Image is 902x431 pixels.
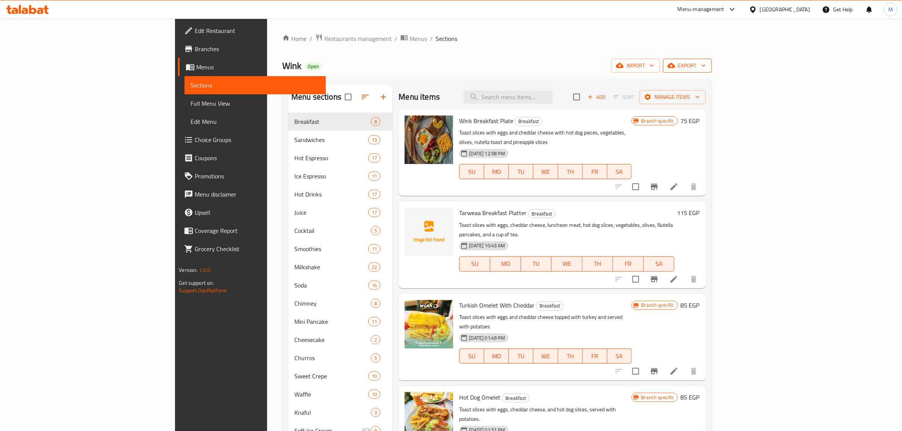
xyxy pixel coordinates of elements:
div: items [368,135,380,144]
div: Hot Espresso [294,153,368,162]
div: Breakfast [536,301,564,311]
span: Breakfast [502,394,529,403]
span: [DATE] 10:43 AM [466,242,508,249]
button: SA [644,256,674,272]
span: Waffle [294,390,368,399]
span: SA [610,166,629,177]
span: 14 [369,282,380,289]
span: SU [463,351,481,362]
img: Tarweaa Breakfast Platter [405,208,453,256]
span: Version: [179,265,197,275]
button: TH [558,164,583,179]
span: Chimney [294,299,371,308]
a: Branches [178,40,326,58]
a: Edit menu item [669,275,678,284]
span: 11 [369,318,380,325]
span: MO [487,166,506,177]
div: Breakfast8 [288,112,392,131]
span: 8 [371,300,380,307]
div: Breakfast [515,117,542,126]
p: Toast slices with eggs, cheddar cheese, luncheon meat, hot dog slices, vegetables, olives, Nutell... [459,220,674,239]
div: items [368,262,380,272]
button: TU [521,256,552,272]
span: Promotions [195,172,320,181]
span: Sections [436,34,457,43]
div: Churros5 [288,349,392,367]
span: Sandwiches [294,135,368,144]
span: 5 [371,227,380,234]
span: Smoothies [294,244,368,253]
span: 2 [371,336,380,344]
span: Hot Drinks [294,190,368,199]
span: Soda [294,281,368,290]
button: Branch-specific-item [645,270,663,288]
div: items [368,190,380,199]
span: Add [586,93,607,102]
span: 3 [371,409,380,416]
a: Menu disclaimer [178,185,326,203]
button: Manage items [639,90,706,104]
input: search [463,91,553,104]
div: Breakfast [528,209,556,218]
span: Branch specific [638,394,677,401]
a: Upsell [178,203,326,222]
span: Mini Pancake [294,317,368,326]
button: Add section [374,88,392,106]
span: 17 [369,191,380,198]
div: Juice [294,208,368,217]
button: MO [490,256,521,272]
span: 8 [371,118,380,125]
span: Tarweaa Breakfast Platter [459,207,527,219]
button: SU [459,348,484,364]
span: 10 [369,391,380,398]
div: items [368,281,380,290]
a: Promotions [178,167,326,185]
div: Juice17 [288,203,392,222]
li: / [430,34,433,43]
div: Milkshake [294,262,368,272]
div: Knaful3 [288,403,392,422]
button: SA [607,164,632,179]
h2: Menu items [399,91,440,103]
span: Knaful [294,408,371,417]
div: items [368,244,380,253]
span: M [888,5,893,14]
div: Hot Espresso17 [288,149,392,167]
span: Get support on: [179,278,214,288]
p: Toast slices with eggs and cheddar cheese topped with turkey and served with potatoes [459,312,632,331]
span: WE [536,351,555,362]
span: TH [561,351,580,362]
div: Sandwiches13 [288,131,392,149]
a: Coverage Report [178,222,326,240]
span: Edit Restaurant [195,26,320,35]
span: Choice Groups [195,135,320,144]
span: Sections [191,81,320,90]
button: WE [533,348,558,364]
span: export [669,61,706,70]
div: Mini Pancake11 [288,312,392,331]
span: Coverage Report [195,226,320,235]
span: FR [616,258,641,269]
div: items [368,317,380,326]
a: Coupons [178,149,326,167]
a: Restaurants management [315,34,392,44]
span: Sort sections [356,88,374,106]
button: FR [583,164,607,179]
span: [DATE] 12:58 PM [466,150,508,157]
img: Wink Breakfast Plate [405,116,453,164]
span: Restaurants management [324,34,392,43]
span: Ice Espresso [294,172,368,181]
span: SA [647,258,671,269]
span: Sweet Crepe [294,372,368,381]
span: Hot Dog Omelet [459,392,500,403]
span: Turkish Omelet With Cheddar [459,300,535,311]
span: 13 [369,136,380,144]
button: export [663,59,712,73]
button: delete [685,362,703,380]
div: Menu-management [678,5,724,14]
